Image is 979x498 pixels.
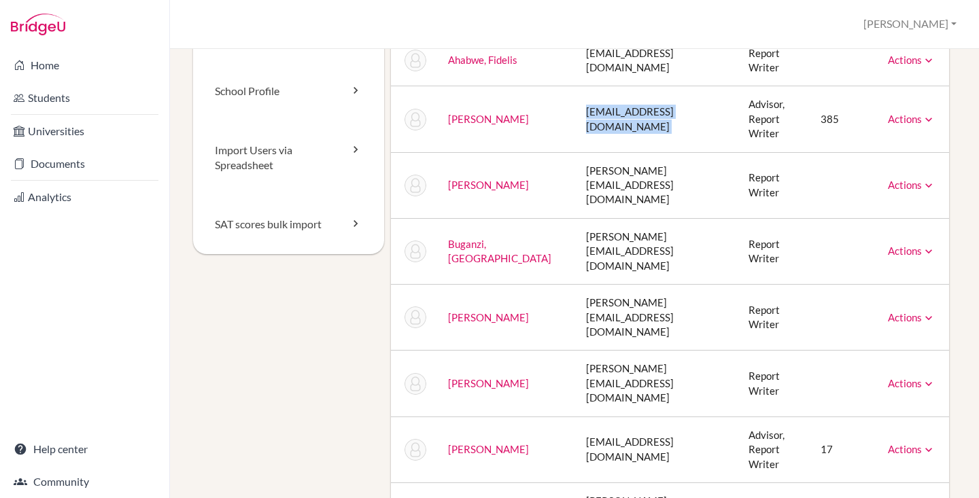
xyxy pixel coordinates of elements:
a: Ahabwe, Fidelis [448,54,517,66]
a: Actions [888,311,935,323]
img: Lewis Chakaba [405,373,426,395]
a: Actions [888,179,935,191]
td: Report Writer [738,351,810,416]
td: Advisor, Report Writer [738,416,810,482]
a: Students [3,84,167,111]
a: Buganzi, [GEOGRAPHIC_DATA] [448,238,551,264]
a: Actions [888,113,935,125]
a: Actions [888,54,935,66]
td: Report Writer [738,152,810,218]
td: [PERSON_NAME][EMAIL_ADDRESS][DOMAIN_NAME] [575,351,738,416]
a: Universities [3,118,167,145]
td: [EMAIL_ADDRESS][DOMAIN_NAME] [575,35,738,86]
img: Bridge-U [11,14,65,35]
a: Analytics [3,183,167,211]
a: Actions [888,245,935,257]
td: Report Writer [738,285,810,351]
td: [EMAIL_ADDRESS][DOMAIN_NAME] [575,416,738,482]
img: Kenneth Kanyesigye [405,439,426,461]
td: 385 [810,86,877,152]
td: [PERSON_NAME][EMAIL_ADDRESS][DOMAIN_NAME] [575,285,738,351]
a: [PERSON_NAME] [448,443,529,455]
td: Advisor, Report Writer [738,86,810,152]
td: [EMAIL_ADDRESS][DOMAIN_NAME] [575,86,738,152]
a: Help center [3,435,167,463]
img: Henry Bateeze [405,175,426,196]
img: Fidelis Ahabwe [405,50,426,71]
a: [PERSON_NAME] [448,113,529,125]
td: Report Writer [738,35,810,86]
a: Actions [888,443,935,455]
a: Documents [3,150,167,177]
td: 17 [810,416,877,482]
a: SAT scores bulk import [193,195,384,254]
a: School Profile [193,62,384,121]
img: Lorraine Buganzi [405,241,426,262]
a: Actions [888,377,935,389]
a: Home [3,52,167,79]
img: Vicent Bukenya [405,306,426,328]
img: Simon Ainomugisha [405,109,426,130]
a: Community [3,468,167,495]
a: Import Users via Spreadsheet [193,121,384,196]
td: [PERSON_NAME][EMAIL_ADDRESS][DOMAIN_NAME] [575,218,738,284]
td: Report Writer [738,218,810,284]
button: [PERSON_NAME] [857,12,963,37]
a: [PERSON_NAME] [448,179,529,191]
td: [PERSON_NAME][EMAIL_ADDRESS][DOMAIN_NAME] [575,152,738,218]
a: [PERSON_NAME] [448,311,529,323]
a: [PERSON_NAME] [448,377,529,389]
